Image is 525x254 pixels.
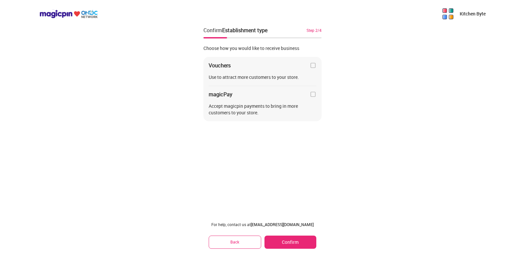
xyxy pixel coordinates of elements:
img: home-delivery-unchecked-checkbox-icon.f10e6f61.svg [310,62,316,69]
div: Use to attract more customers to your store. [209,74,316,81]
div: Vouchers [209,62,231,69]
div: For help, contact us at [209,222,316,227]
p: Kitchen Byte [460,11,486,17]
button: Confirm [264,236,316,249]
a: [EMAIL_ADDRESS][DOMAIN_NAME] [251,222,314,227]
div: Confirm [203,26,267,34]
img: 5kpy1OYlDsuLhLgQzvHA0b3D2tpYM65o7uN6qQmrajoZMvA06tM6FZ_Luz5y1fMPyyl3GnnvzWZcaj6n5kJuFGoMPPY [441,7,454,20]
div: Step 2/4 [306,27,322,33]
img: home-delivery-unchecked-checkbox-icon.f10e6f61.svg [310,91,316,98]
button: Back [209,236,261,248]
div: Accept magicpin payments to bring in more customers to your store. [209,103,316,116]
div: Establishment type [222,27,267,34]
img: ondc-logo-new-small.8a59708e.svg [39,10,98,18]
div: Choose how you would like to receive business [203,45,322,52]
div: magicPay [209,91,232,98]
